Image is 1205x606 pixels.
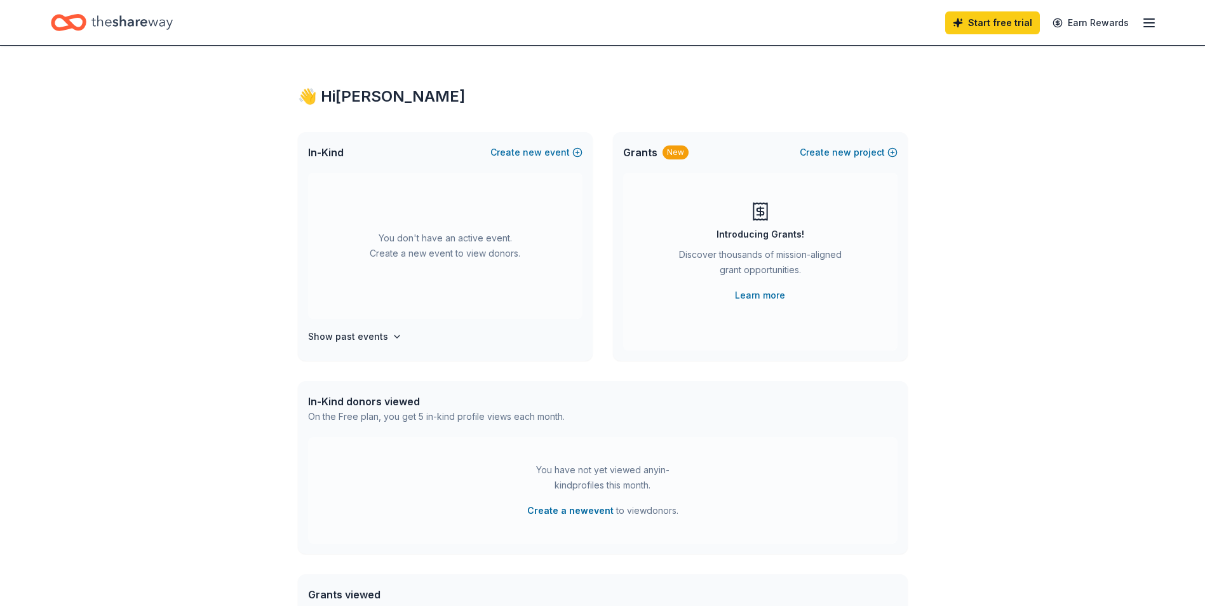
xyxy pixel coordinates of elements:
div: You have not yet viewed any in-kind profiles this month. [523,462,682,493]
span: Grants [623,145,657,160]
a: Earn Rewards [1045,11,1136,34]
button: Create a newevent [527,503,614,518]
div: Discover thousands of mission-aligned grant opportunities. [674,247,847,283]
button: Show past events [308,329,402,344]
div: 👋 Hi [PERSON_NAME] [298,86,908,107]
a: Home [51,8,173,37]
div: Grants viewed [308,587,558,602]
button: Createnewproject [800,145,898,160]
h4: Show past events [308,329,388,344]
div: In-Kind donors viewed [308,394,565,409]
span: new [832,145,851,160]
div: On the Free plan, you get 5 in-kind profile views each month. [308,409,565,424]
span: new [523,145,542,160]
span: In-Kind [308,145,344,160]
div: Introducing Grants! [717,227,804,242]
span: to view donors . [527,503,678,518]
div: You don't have an active event. Create a new event to view donors. [308,173,582,319]
div: New [663,145,689,159]
button: Createnewevent [490,145,582,160]
a: Learn more [735,288,785,303]
a: Start free trial [945,11,1040,34]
